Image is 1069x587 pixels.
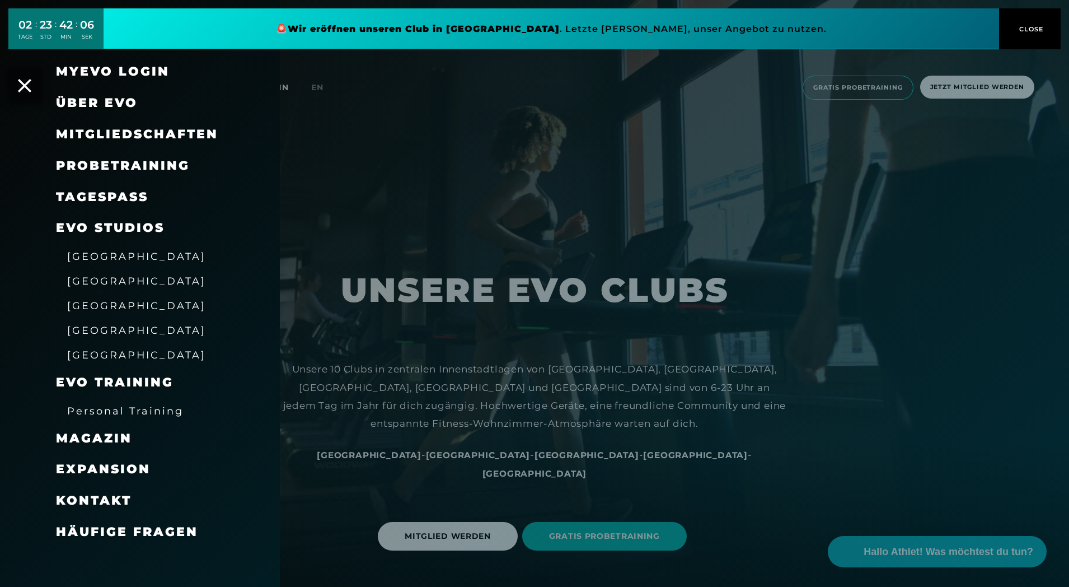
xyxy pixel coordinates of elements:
div: : [55,18,57,48]
div: 06 [80,17,94,33]
div: : [35,18,37,48]
div: 02 [18,17,32,33]
span: CLOSE [1016,24,1044,34]
span: Über EVO [56,95,138,110]
div: : [76,18,77,48]
div: MIN [59,33,73,41]
div: 23 [40,17,52,33]
div: 42 [59,17,73,33]
div: SEK [80,33,94,41]
a: MyEVO Login [56,64,170,79]
div: TAGE [18,33,32,41]
div: STD [40,33,52,41]
button: CLOSE [999,8,1061,49]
